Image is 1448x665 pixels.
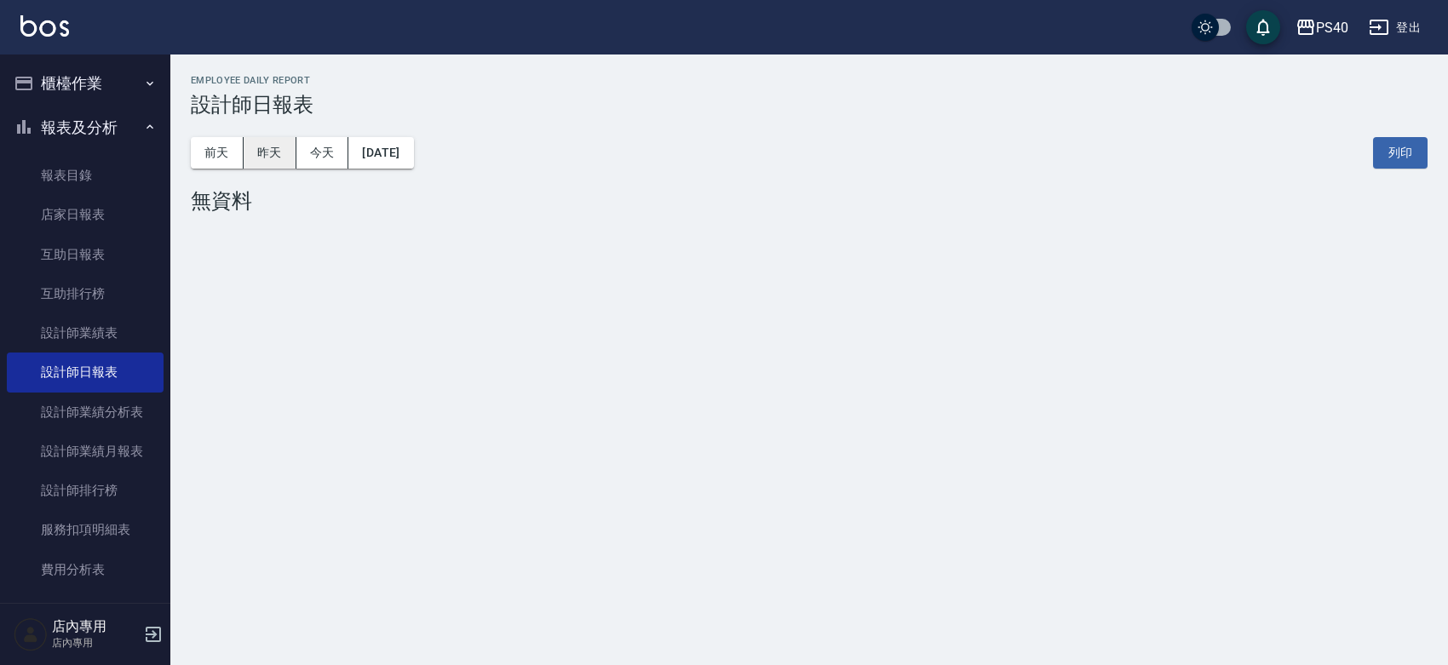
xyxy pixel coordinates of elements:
h2: Employee Daily Report [191,75,1428,86]
button: 昨天 [244,137,296,169]
a: 服務扣項明細表 [7,510,164,549]
a: 費用分析表 [7,550,164,589]
a: 設計師業績月報表 [7,432,164,471]
a: 設計師日報表 [7,353,164,392]
button: 列印 [1373,137,1428,169]
h5: 店內專用 [52,618,139,635]
div: 無資料 [191,189,1428,213]
button: save [1246,10,1280,44]
a: 設計師業績表 [7,313,164,353]
button: 今天 [296,137,349,169]
button: 報表及分析 [7,106,164,150]
button: [DATE] [348,137,413,169]
button: 櫃檯作業 [7,61,164,106]
div: PS40 [1316,17,1348,38]
a: 店家日報表 [7,195,164,234]
a: 設計師業績分析表 [7,393,164,432]
a: 互助排行榜 [7,274,164,313]
a: 報表目錄 [7,156,164,195]
button: PS40 [1289,10,1355,45]
h3: 設計師日報表 [191,93,1428,117]
img: Person [14,617,48,651]
a: 設計師排行榜 [7,471,164,510]
a: 互助日報表 [7,235,164,274]
button: 前天 [191,137,244,169]
p: 店內專用 [52,635,139,651]
button: 登出 [1362,12,1428,43]
img: Logo [20,15,69,37]
button: 客戶管理 [7,596,164,640]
